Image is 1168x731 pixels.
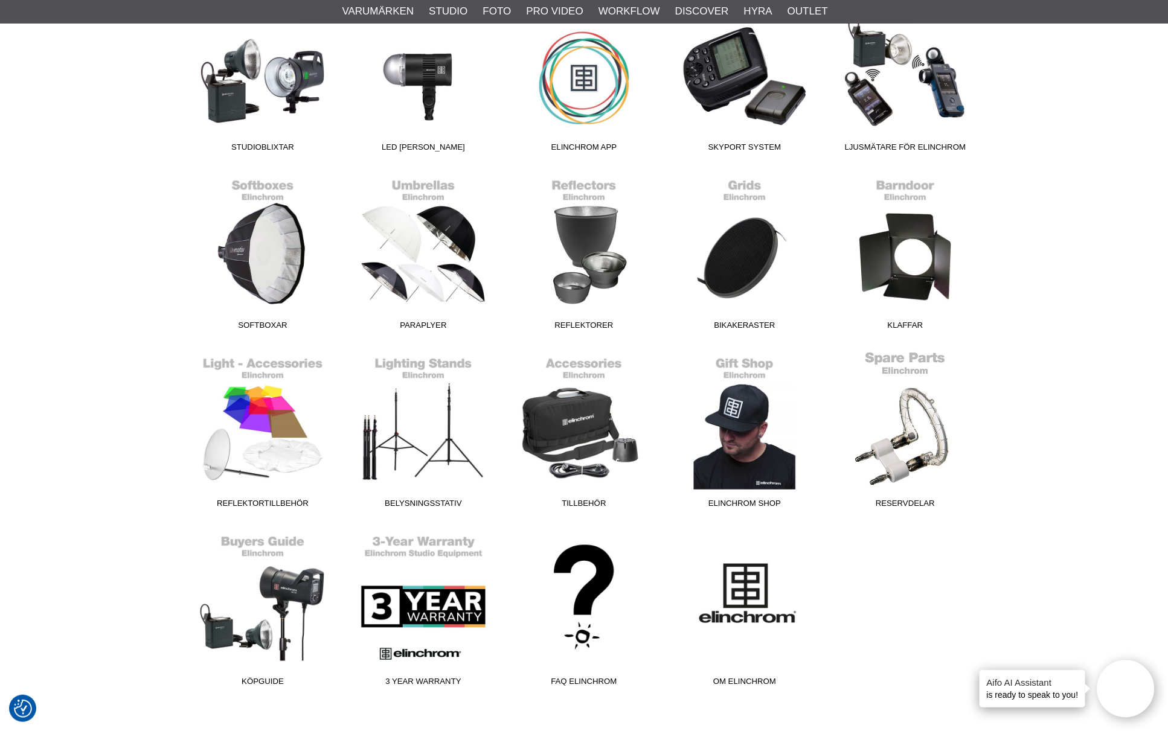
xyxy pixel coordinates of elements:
span: Paraplyer [343,319,504,336]
a: Studio [429,4,467,19]
span: Belysningsstativ [343,497,504,514]
a: Pro Video [526,4,583,19]
span: Reflektortillbehör [182,497,343,514]
h4: Aifo AI Assistant [987,676,1079,689]
span: Bikakeraster [664,319,825,336]
a: Reservdelar [825,351,986,514]
a: Reflektortillbehör [182,351,343,514]
span: Om Elinchrom [664,675,825,692]
a: Paraplyer [343,173,504,336]
a: Köpguide [182,529,343,692]
span: Ljusmätare för Elinchrom [825,141,986,158]
a: Varumärken [342,4,414,19]
a: Workflow [598,4,660,19]
a: Klaffar [825,173,986,336]
a: 3 Year Warranty [343,529,504,692]
span: Studioblixtar [182,141,343,158]
a: Softboxar [182,173,343,336]
span: Elinchrom App [504,141,664,158]
span: Reflektorer [504,319,664,336]
img: Revisit consent button [14,700,32,718]
a: Tillbehör [504,351,664,514]
a: Reflektorer [504,173,664,336]
span: 3 Year Warranty [343,675,504,692]
span: LED [PERSON_NAME] [343,141,504,158]
button: Samtyckesinställningar [14,698,32,720]
span: Elinchrom Shop [664,497,825,514]
a: Discover [675,4,729,19]
a: Bikakeraster [664,173,825,336]
span: FAQ Elinchrom [504,675,664,692]
a: Om Elinchrom [664,529,825,692]
div: is ready to speak to you! [980,670,1086,707]
a: Outlet [788,4,828,19]
a: FAQ Elinchrom [504,529,664,692]
span: Skyport System [664,141,825,158]
span: Reservdelar [825,497,986,514]
span: Softboxar [182,319,343,336]
a: Foto [483,4,511,19]
a: Elinchrom Shop [664,351,825,514]
span: Klaffar [825,319,986,336]
a: Hyra [744,4,772,19]
a: Belysningsstativ [343,351,504,514]
span: Tillbehör [504,497,664,514]
span: Köpguide [182,675,343,692]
